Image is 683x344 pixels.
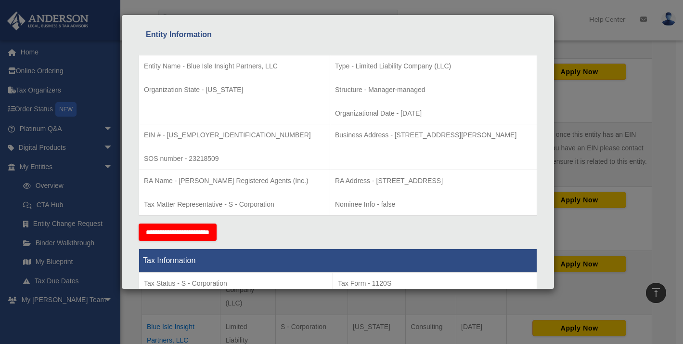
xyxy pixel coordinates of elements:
p: Structure - Manager-managed [335,84,532,96]
p: RA Name - [PERSON_NAME] Registered Agents (Inc.) [144,175,325,187]
div: Entity Information [146,28,530,41]
p: Organization State - [US_STATE] [144,84,325,96]
p: Organizational Date - [DATE] [335,107,532,119]
p: EIN # - [US_EMPLOYER_IDENTIFICATION_NUMBER] [144,129,325,141]
p: Tax Matter Representative - S - Corporation [144,198,325,211]
p: Type - Limited Liability Company (LLC) [335,60,532,72]
p: Business Address - [STREET_ADDRESS][PERSON_NAME] [335,129,532,141]
td: Tax Period Type - Calendar Year [139,273,333,344]
p: SOS number - 23218509 [144,153,325,165]
p: Tax Form - 1120S [338,278,532,290]
p: Nominee Info - false [335,198,532,211]
th: Tax Information [139,249,537,273]
p: Entity Name - Blue Isle Insight Partners, LLC [144,60,325,72]
p: RA Address - [STREET_ADDRESS] [335,175,532,187]
p: Tax Status - S - Corporation [144,278,328,290]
